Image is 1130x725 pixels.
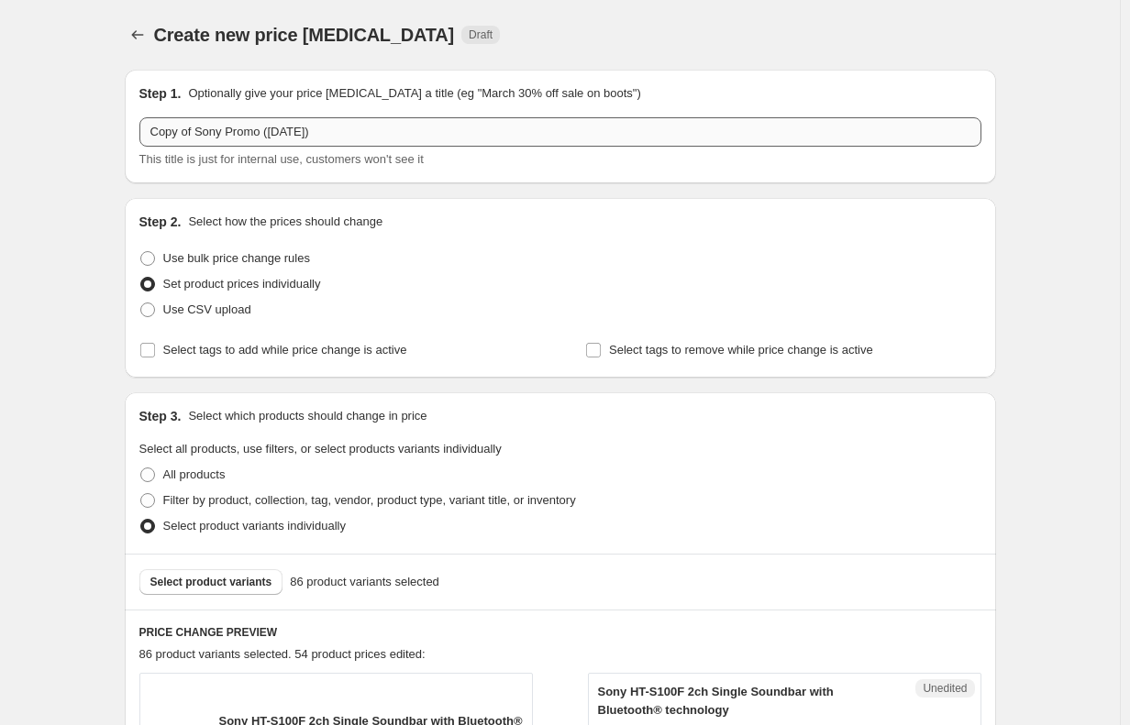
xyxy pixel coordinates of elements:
span: All products [163,467,226,481]
span: Draft [469,27,493,42]
span: 86 product variants selected. 54 product prices edited: [139,647,426,661]
h2: Step 2. [139,213,182,231]
span: Create new price [MEDICAL_DATA] [154,25,455,45]
p: Select how the prices should change [188,213,382,231]
span: Unedited [923,681,967,696]
span: Select tags to add while price change is active [163,343,407,357]
span: Sony HT-S100F 2ch Single Soundbar with Bluetooth® technology [598,685,834,717]
span: Select tags to remove while price change is active [609,343,873,357]
button: Select product variants [139,569,283,595]
span: Filter by product, collection, tag, vendor, product type, variant title, or inventory [163,493,576,507]
span: Use bulk price change rules [163,251,310,265]
h6: PRICE CHANGE PREVIEW [139,625,981,640]
input: 30% off holiday sale [139,117,981,147]
span: Select product variants [150,575,272,589]
h2: Step 3. [139,407,182,425]
span: Use CSV upload [163,302,251,316]
span: Select product variants individually [163,519,346,533]
p: Optionally give your price [MEDICAL_DATA] a title (eg "March 30% off sale on boots") [188,84,640,103]
span: 86 product variants selected [290,573,439,591]
span: This title is just for internal use, customers won't see it [139,152,424,166]
button: Price change jobs [125,22,150,48]
p: Select which products should change in price [188,407,427,425]
span: Set product prices individually [163,277,321,291]
span: Select all products, use filters, or select products variants individually [139,442,502,456]
h2: Step 1. [139,84,182,103]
